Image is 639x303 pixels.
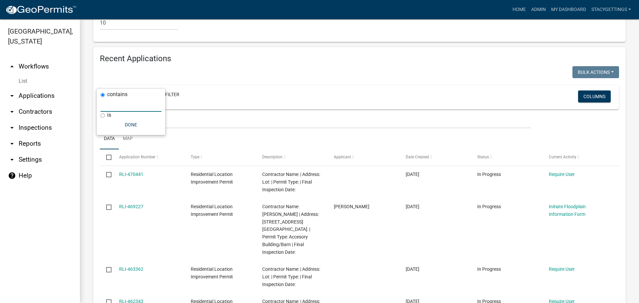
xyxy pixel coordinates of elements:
span: In Progress [477,266,501,272]
span: Date Created [406,155,429,159]
a: + Filter [156,88,185,100]
i: arrow_drop_down [8,124,16,132]
label: contains [107,92,127,97]
button: Columns [578,90,611,102]
i: arrow_drop_down [8,92,16,100]
datatable-header-cell: Date Created [399,149,471,165]
a: RLI-463362 [119,266,143,272]
datatable-header-cell: Status [471,149,542,165]
button: Done [101,119,161,131]
span: Contractor Name: | Address: Lot: | Permit Type: | Final Inspection Date: [262,266,320,287]
a: RLI-469227 [119,204,143,209]
datatable-header-cell: Select [100,149,112,165]
i: arrow_drop_up [8,63,16,71]
a: Require User [549,172,575,177]
a: My Dashboard [548,3,589,16]
span: Contractor Name: Billy Webb | Address: 100 RIVER ROAD EAST Lot: | Permit Type: Accesory Building/... [262,204,319,255]
span: Daniel Lathem [334,204,369,209]
datatable-header-cell: Type [184,149,256,165]
span: Residential Location Improvement Permit [191,266,233,279]
datatable-header-cell: Description [256,149,327,165]
a: Require User [549,266,575,272]
span: 08/13/2025 [406,266,419,272]
h4: Recent Applications [100,54,619,64]
span: 08/28/2025 [406,172,419,177]
button: Bulk Actions [572,66,619,78]
span: 08/26/2025 [406,204,419,209]
a: Initiate Floodplain Information Form [549,204,586,217]
input: Search for applications [100,115,531,128]
a: RLI-470441 [119,172,143,177]
i: arrow_drop_down [8,156,16,164]
a: StacyGettings [589,3,634,16]
span: Description [262,155,283,159]
datatable-header-cell: Applicant [327,149,399,165]
datatable-header-cell: Application Number [112,149,184,165]
i: help [8,172,16,180]
span: In Progress [477,204,501,209]
datatable-header-cell: Current Activity [542,149,614,165]
span: In Progress [477,172,501,177]
label: is [107,112,111,118]
a: Map [119,128,137,150]
a: Admin [529,3,548,16]
span: Contractor Name: | Address: Lot: | Permit Type: | Final Inspection Date: [262,172,320,192]
span: Residential Location Improvement Permit [191,204,233,217]
span: Type [191,155,199,159]
span: Current Activity [549,155,576,159]
a: Home [510,3,529,16]
span: Application Number [119,155,155,159]
span: Applicant [334,155,351,159]
span: Status [477,155,489,159]
a: Data [100,128,119,150]
i: arrow_drop_down [8,108,16,116]
span: Residential Location Improvement Permit [191,172,233,185]
i: arrow_drop_down [8,140,16,148]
